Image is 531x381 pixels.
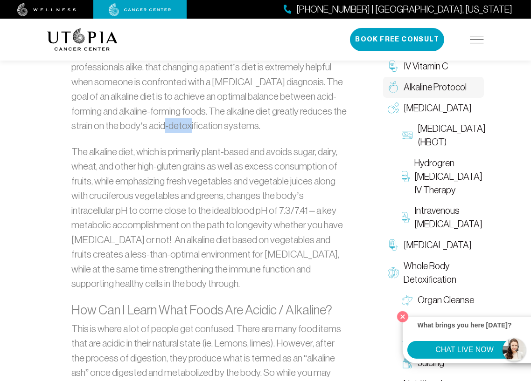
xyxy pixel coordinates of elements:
[414,204,482,231] span: Intravenous [MEDICAL_DATA]
[383,77,484,98] a: Alkaline Protocol
[404,81,467,94] span: Alkaline Protocol
[397,332,484,353] a: [MEDICAL_DATA]
[388,61,399,72] img: IV Vitamin C
[397,153,484,200] a: Hydrogren [MEDICAL_DATA] IV Therapy
[284,3,512,16] a: [PHONE_NUMBER] | [GEOGRAPHIC_DATA], [US_STATE]
[71,302,348,318] h3: How Can I Learn What Foods Are Acidic / Alkaline?
[296,3,512,16] span: [PHONE_NUMBER] | [GEOGRAPHIC_DATA], [US_STATE]
[383,98,484,119] a: [MEDICAL_DATA]
[404,238,472,252] span: [MEDICAL_DATA]
[383,235,484,256] a: [MEDICAL_DATA]
[383,256,484,290] a: Whole Body Detoxification
[71,45,348,133] p: There is general agreement amongst natural healers and medical professionals alike, that changing...
[402,357,413,368] img: Juicing
[402,130,413,141] img: Hyperbaric Oxygen Therapy (HBOT)
[47,28,118,51] img: logo
[418,122,486,149] span: [MEDICAL_DATA] (HBOT)
[407,341,522,359] button: CHAT LIVE NOW
[395,309,411,325] button: Close
[404,259,479,286] span: Whole Body Detoxification
[404,102,472,115] span: [MEDICAL_DATA]
[397,200,484,235] a: Intravenous [MEDICAL_DATA]
[418,293,474,307] span: Organ Cleanse
[350,28,444,51] button: Book Free Consult
[109,3,171,16] img: cancer center
[402,295,413,306] img: Organ Cleanse
[397,353,484,374] a: Juicing
[17,3,76,16] img: wellness
[397,290,484,311] a: Organ Cleanse
[402,212,410,223] img: Intravenous Ozone Therapy
[414,156,482,197] span: Hydrogren [MEDICAL_DATA] IV Therapy
[402,171,410,182] img: Hydrogren Peroxide IV Therapy
[397,118,484,153] a: [MEDICAL_DATA] (HBOT)
[388,267,399,279] img: Whole Body Detoxification
[414,314,482,328] span: [MEDICAL_DATA]
[402,336,413,347] img: Lymphatic Massage
[404,60,448,73] span: IV Vitamin C
[388,102,399,114] img: Oxygen Therapy
[418,321,512,329] strong: What brings you here [DATE]?
[470,36,484,43] img: icon-hamburger
[397,311,484,332] a: [MEDICAL_DATA]
[383,56,484,77] a: IV Vitamin C
[71,144,348,291] p: The alkaline diet, which is primarily plant-based and avoids sugar, dairy, wheat, and other high-...
[388,239,399,251] img: Chelation Therapy
[388,82,399,93] img: Alkaline Protocol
